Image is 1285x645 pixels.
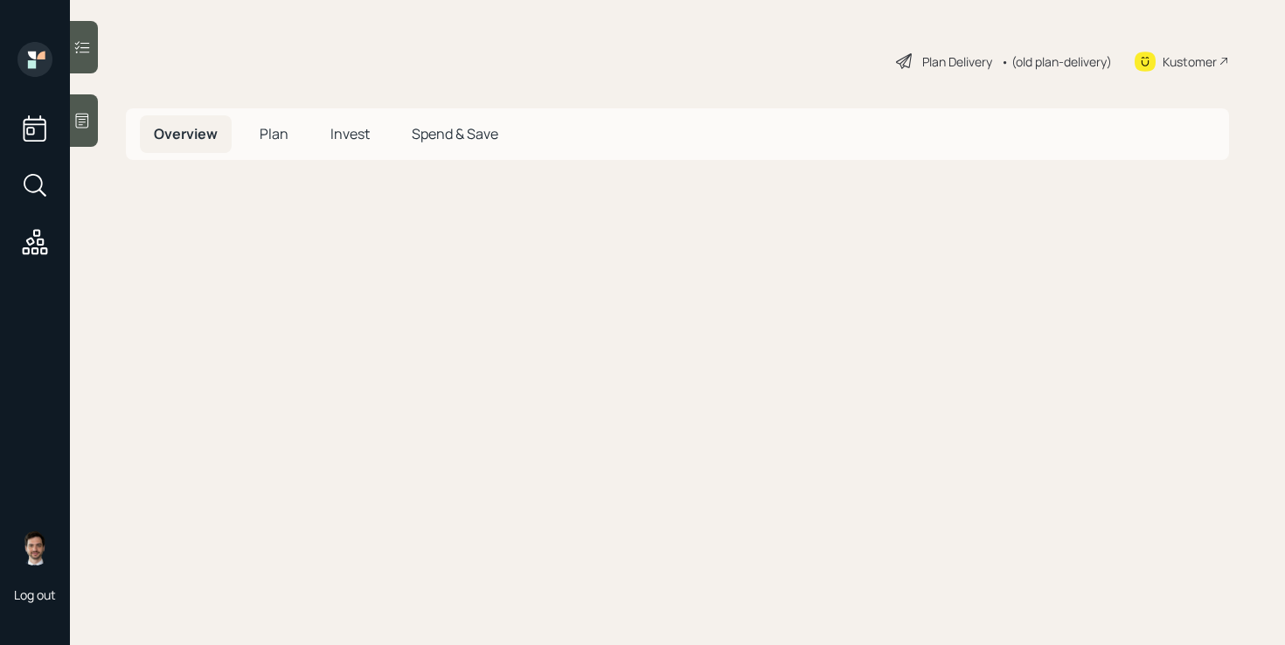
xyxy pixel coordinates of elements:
[330,124,370,143] span: Invest
[1163,52,1217,71] div: Kustomer
[14,586,56,603] div: Log out
[154,124,218,143] span: Overview
[17,531,52,565] img: jonah-coleman-headshot.png
[260,124,288,143] span: Plan
[1001,52,1112,71] div: • (old plan-delivery)
[922,52,992,71] div: Plan Delivery
[412,124,498,143] span: Spend & Save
